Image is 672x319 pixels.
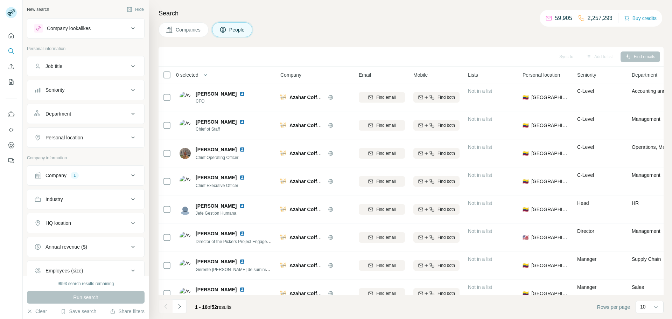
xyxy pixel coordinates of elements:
[195,304,208,310] span: 1 - 10
[523,234,528,241] span: 🇺🇸
[239,119,245,125] img: LinkedIn logo
[6,108,17,121] button: Use Surfe on LinkedIn
[523,262,528,269] span: 🇨🇴
[196,174,237,181] span: [PERSON_NAME]
[280,235,286,240] img: Logo of Azahar Coffee Company
[195,304,231,310] span: results
[531,206,569,213] span: [GEOGRAPHIC_DATA]
[280,207,286,212] img: Logo of Azahar Coffee Company
[289,179,346,184] span: Azahar Coffee Company
[437,122,455,129] span: Find both
[180,288,191,299] img: Avatar
[27,82,144,98] button: Seniority
[577,256,596,262] span: Manager
[359,288,405,299] button: Find email
[6,139,17,152] button: Dashboard
[413,148,460,159] button: Find both
[289,235,346,240] span: Azahar Coffee Company
[196,98,248,104] span: CFO
[376,262,395,269] span: Find email
[196,266,273,272] span: Gerente [PERSON_NAME] de suministro
[437,290,455,297] span: Find both
[577,116,594,122] span: C-Level
[45,267,83,274] div: Employees (size)
[577,284,596,290] span: Manager
[196,155,239,160] span: Chief Operating Officer
[376,234,395,241] span: Find email
[359,176,405,187] button: Find email
[437,150,455,157] span: Find both
[280,123,286,128] img: Logo of Azahar Coffee Company
[531,290,569,297] span: [GEOGRAPHIC_DATA]
[180,204,191,215] img: Avatar
[45,243,87,250] div: Annual revenue ($)
[437,94,455,100] span: Find both
[58,280,114,287] div: 9993 search results remaining
[27,6,49,13] div: New search
[468,172,492,178] span: Not in a list
[359,92,405,103] button: Find email
[376,150,395,157] span: Find email
[196,118,237,125] span: [PERSON_NAME]
[413,288,460,299] button: Find both
[555,14,572,22] p: 59,905
[359,120,405,131] button: Find email
[577,172,594,178] span: C-Level
[359,232,405,243] button: Find email
[176,26,201,33] span: Companies
[632,256,661,262] span: Supply Chain
[376,206,395,213] span: Find email
[196,90,237,97] span: [PERSON_NAME]
[6,76,17,88] button: My lists
[531,178,569,185] span: [GEOGRAPHIC_DATA]
[468,116,492,122] span: Not in a list
[468,88,492,94] span: Not in a list
[45,86,64,93] div: Seniority
[289,151,346,156] span: Azahar Coffee Company
[6,29,17,42] button: Quick start
[239,203,245,209] img: LinkedIn logo
[180,148,191,159] img: Avatar
[280,95,286,100] img: Logo of Azahar Coffee Company
[208,304,212,310] span: of
[468,256,492,262] span: Not in a list
[27,46,145,52] p: Personal information
[6,124,17,136] button: Use Surfe API
[45,220,71,227] div: HQ location
[110,308,145,315] button: Share filters
[523,290,528,297] span: 🇨🇴
[289,263,346,268] span: Azahar Coffee Company
[27,155,145,161] p: Company information
[413,71,428,78] span: Mobile
[239,175,245,180] img: LinkedIn logo
[632,116,660,122] span: Management
[6,45,17,57] button: Search
[27,262,144,279] button: Employees (size)
[196,230,237,237] span: [PERSON_NAME]
[27,129,144,146] button: Personal location
[289,95,346,100] span: Azahar Coffee Company
[280,291,286,296] img: Logo of Azahar Coffee Company
[27,238,144,255] button: Annual revenue ($)
[196,238,299,244] span: Director of the Pickers Project Engagement &Execution
[632,284,644,290] span: Sales
[239,259,245,264] img: LinkedIn logo
[176,71,198,78] span: 0 selected
[45,196,63,203] div: Industry
[413,176,460,187] button: Find both
[27,167,144,184] button: Company1
[280,263,286,268] img: Logo of Azahar Coffee Company
[597,304,630,311] span: Rows per page
[531,150,569,157] span: [GEOGRAPHIC_DATA]
[61,308,96,315] button: Save search
[577,144,594,150] span: C-Level
[45,110,71,117] div: Department
[196,286,237,293] span: [PERSON_NAME]
[239,147,245,152] img: LinkedIn logo
[6,60,17,73] button: Enrich CSV
[196,210,248,216] span: Jefe Gestion Humana
[523,122,528,129] span: 🇨🇴
[280,71,301,78] span: Company
[239,91,245,97] img: LinkedIn logo
[159,8,664,18] h4: Search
